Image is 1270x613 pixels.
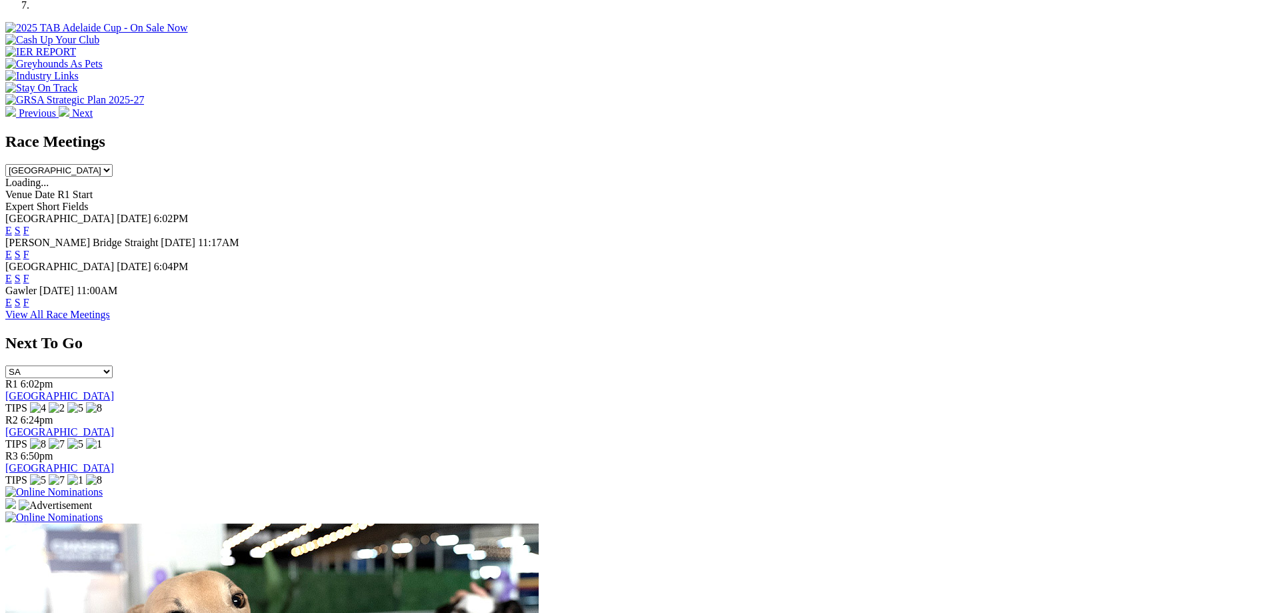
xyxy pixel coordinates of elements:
span: Venue [5,189,32,200]
img: Cash Up Your Club [5,34,99,46]
img: Greyhounds As Pets [5,58,103,70]
span: Gawler [5,285,37,296]
span: 6:04PM [154,261,189,272]
img: 5 [67,438,83,450]
a: E [5,225,12,236]
a: Next [59,107,93,119]
span: [DATE] [39,285,74,296]
span: [GEOGRAPHIC_DATA] [5,213,114,224]
a: F [23,249,29,260]
span: 6:02pm [21,378,53,390]
span: TIPS [5,474,27,486]
img: 7 [49,438,65,450]
a: [GEOGRAPHIC_DATA] [5,426,114,438]
img: 2025 TAB Adelaide Cup - On Sale Now [5,22,188,34]
img: 4 [30,402,46,414]
img: Online Nominations [5,512,103,524]
a: E [5,273,12,284]
img: 5 [67,402,83,414]
span: Expert [5,201,34,212]
a: S [15,249,21,260]
span: [GEOGRAPHIC_DATA] [5,261,114,272]
img: chevron-left-pager-white.svg [5,106,16,117]
span: Fields [62,201,88,212]
span: 6:24pm [21,414,53,426]
span: 11:17AM [198,237,239,248]
span: 6:50pm [21,450,53,462]
span: Next [72,107,93,119]
img: Stay On Track [5,82,77,94]
h2: Race Meetings [5,133,1265,151]
img: 1 [67,474,83,486]
span: Short [37,201,60,212]
a: S [15,297,21,308]
span: [DATE] [117,213,151,224]
img: IER REPORT [5,46,76,58]
img: Advertisement [19,500,92,512]
img: 5 [30,474,46,486]
a: View All Race Meetings [5,309,110,320]
img: 8 [86,402,102,414]
span: [PERSON_NAME] Bridge Straight [5,237,158,248]
img: 7 [49,474,65,486]
img: 8 [86,474,102,486]
span: 6:02PM [154,213,189,224]
a: [GEOGRAPHIC_DATA] [5,390,114,402]
span: [DATE] [117,261,151,272]
span: [DATE] [161,237,195,248]
a: S [15,225,21,236]
img: 8 [30,438,46,450]
h2: Next To Go [5,334,1265,352]
span: R1 [5,378,18,390]
img: 15187_Greyhounds_GreysPlayCentral_Resize_SA_WebsiteBanner_300x115_2025.jpg [5,498,16,509]
span: Previous [19,107,56,119]
img: Online Nominations [5,486,103,498]
a: E [5,249,12,260]
span: Date [35,189,55,200]
span: TIPS [5,438,27,450]
a: E [5,297,12,308]
span: 11:00AM [77,285,118,296]
a: F [23,297,29,308]
span: R2 [5,414,18,426]
img: Industry Links [5,70,79,82]
img: chevron-right-pager-white.svg [59,106,69,117]
span: Loading... [5,177,49,188]
a: F [23,273,29,284]
span: R1 Start [57,189,93,200]
img: 2 [49,402,65,414]
img: 1 [86,438,102,450]
span: R3 [5,450,18,462]
a: S [15,273,21,284]
a: F [23,225,29,236]
a: Previous [5,107,59,119]
img: GRSA Strategic Plan 2025-27 [5,94,144,106]
a: [GEOGRAPHIC_DATA] [5,462,114,474]
span: TIPS [5,402,27,414]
